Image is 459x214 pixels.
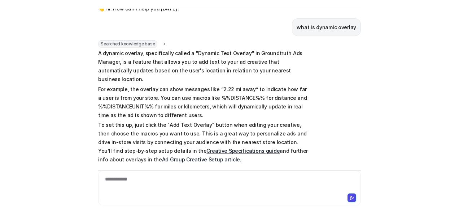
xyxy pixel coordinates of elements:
[98,40,157,48] span: Searched knowledge base
[98,165,309,174] p: Let me know if you’d like help setting this up or want more details!
[162,156,240,162] a: Ad Group Creative Setup article
[98,49,309,84] p: A dynamic overlay, specifically called a "Dynamic Text Overlay" in Groundtruth Ads Manager, is a ...
[98,121,309,164] p: To set this up, just click the "Add Text Overlay" button when editing your creative, then choose ...
[98,4,180,13] p: 👋 Hi! How can I help you [DATE]?
[98,85,309,120] p: For example, the overlay can show messages like “2.22 mi away” to indicate how far a user is from...
[206,148,280,154] a: Creative Specifications guide
[297,23,356,32] p: what is dynamic overlay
